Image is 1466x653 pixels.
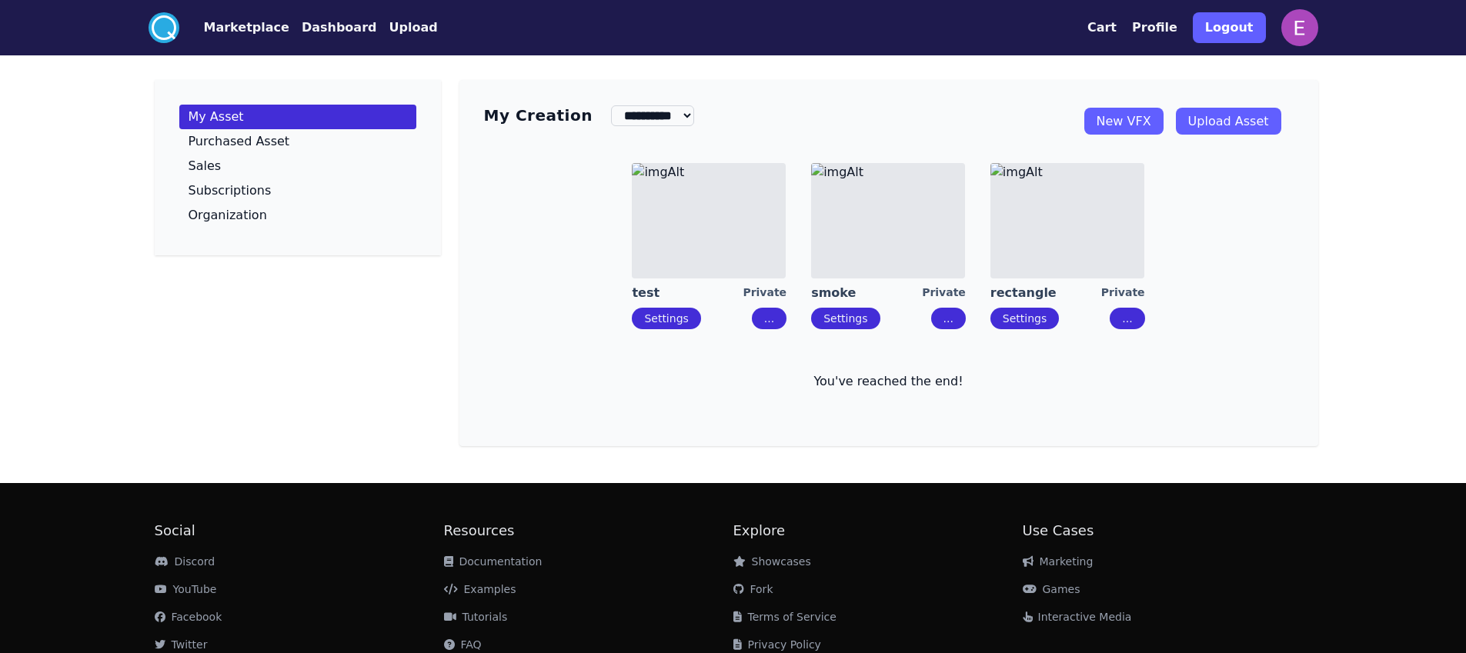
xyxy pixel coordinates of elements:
[752,308,786,329] button: ...
[922,285,966,302] div: Private
[644,312,688,325] a: Settings
[990,285,1101,302] a: rectangle
[189,135,290,148] p: Purchased Asset
[733,583,773,595] a: Fork
[189,111,244,123] p: My Asset
[811,308,880,329] button: Settings
[1281,9,1318,46] img: profile
[179,154,416,178] a: Sales
[389,18,437,37] button: Upload
[1176,108,1281,135] a: Upload Asset
[1084,108,1164,135] a: New VFX
[444,638,482,651] a: FAQ
[189,160,222,172] p: Sales
[1087,18,1117,37] button: Cart
[204,18,289,37] button: Marketplace
[743,285,786,302] div: Private
[289,18,377,37] a: Dashboard
[302,18,377,37] button: Dashboard
[1193,12,1266,43] button: Logout
[179,203,416,228] a: Organization
[179,178,416,203] a: Subscriptions
[1003,312,1047,325] a: Settings
[444,555,543,568] a: Documentation
[155,611,222,623] a: Facebook
[189,209,267,222] p: Organization
[444,611,508,623] a: Tutorials
[1023,611,1132,623] a: Interactive Media
[733,520,1023,541] h2: Explore
[931,308,966,329] button: ...
[632,163,786,278] img: imgAlt
[444,520,733,541] h2: Resources
[1132,18,1177,37] button: Profile
[1023,555,1094,568] a: Marketing
[155,583,217,595] a: YouTube
[484,105,593,126] h3: My Creation
[1023,583,1080,595] a: Games
[733,555,811,568] a: Showcases
[444,583,516,595] a: Examples
[1101,285,1145,302] div: Private
[179,105,416,129] a: My Asset
[990,163,1144,278] img: imgAlt
[811,285,922,302] a: smoke
[155,520,444,541] h2: Social
[484,372,1294,391] p: You've reached the end!
[823,312,867,325] a: Settings
[179,18,289,37] a: Marketplace
[733,611,837,623] a: Terms of Service
[179,129,416,154] a: Purchased Asset
[632,285,743,302] a: test
[376,18,437,37] a: Upload
[1023,520,1312,541] h2: Use Cases
[155,638,208,651] a: Twitter
[1193,6,1266,49] a: Logout
[632,308,700,329] button: Settings
[990,308,1059,329] button: Settings
[811,163,965,278] img: imgAlt
[155,555,215,568] a: Discord
[733,638,821,651] a: Privacy Policy
[1110,308,1144,329] button: ...
[189,185,272,197] p: Subscriptions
